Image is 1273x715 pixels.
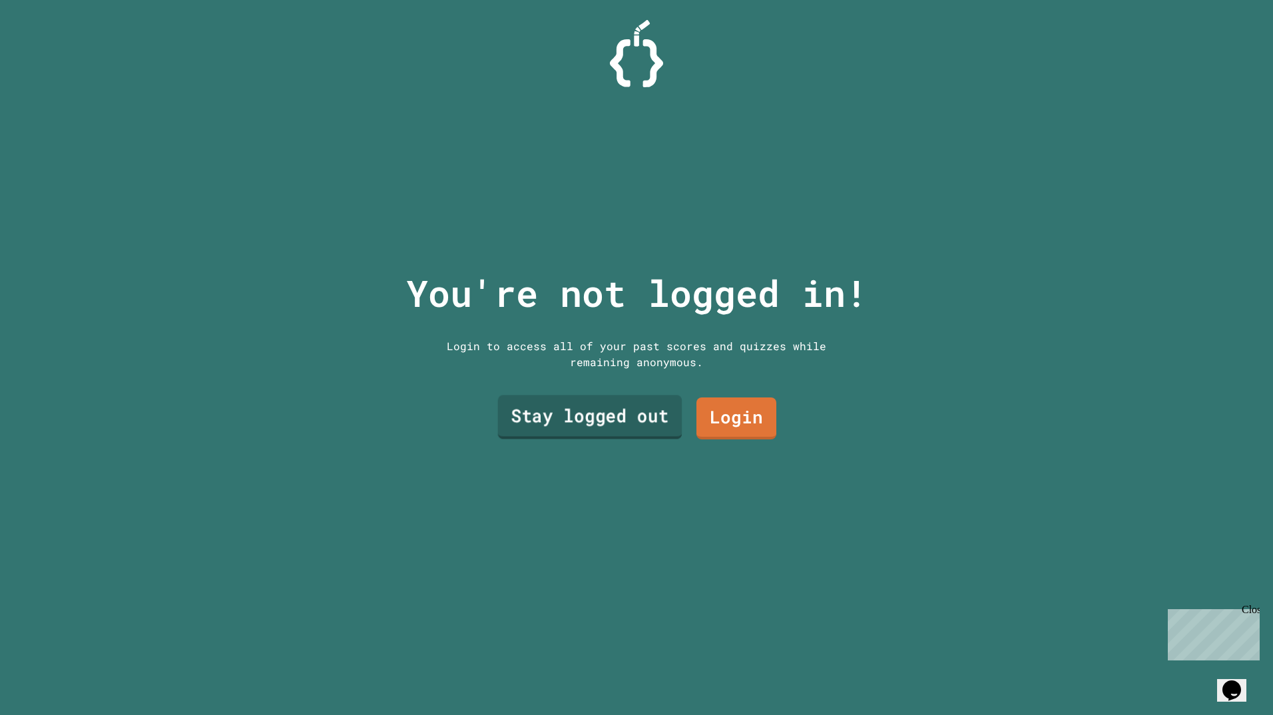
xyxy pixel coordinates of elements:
img: Logo.svg [610,20,663,87]
div: Login to access all of your past scores and quizzes while remaining anonymous. [437,338,836,370]
iframe: chat widget [1162,604,1260,660]
a: Stay logged out [498,395,682,439]
iframe: chat widget [1217,662,1260,702]
div: Chat with us now!Close [5,5,92,85]
a: Login [696,397,776,439]
p: You're not logged in! [406,266,868,321]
